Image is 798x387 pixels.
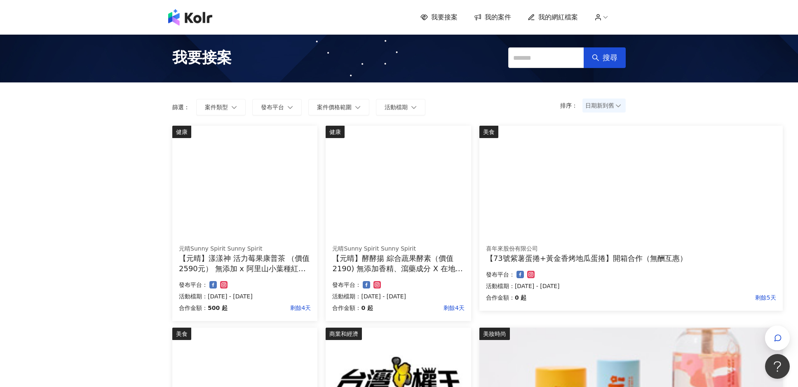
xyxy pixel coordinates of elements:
[560,102,582,109] p: 排序：
[486,281,776,291] p: 活動檔期：[DATE] - [DATE]
[361,303,373,313] p: 0 起
[326,328,362,340] div: 商業和經濟
[376,99,425,115] button: 活動檔期
[474,13,511,22] a: 我的案件
[486,270,515,279] p: 發布平台：
[479,126,783,235] img: 73號紫薯蛋捲+黃金香烤地瓜蛋捲
[317,104,352,110] span: 案件價格範圍
[208,303,228,313] p: 500 起
[385,104,408,110] span: 活動檔期
[603,53,617,62] span: 搜尋
[172,47,232,68] span: 我要接案
[765,354,790,379] iframe: Help Scout Beacon - Open
[172,126,191,138] div: 健康
[168,9,212,26] img: logo
[528,13,578,22] a: 我的網紅檔案
[179,245,311,253] div: 元晴Sunny Spirit Sunny Spirit
[196,99,246,115] button: 案件類型
[332,303,361,313] p: 合作金額：
[308,99,369,115] button: 案件價格範圍
[584,47,626,68] button: 搜尋
[486,253,776,263] div: 【73號紫薯蛋捲+黃金香烤地瓜蛋捲】開箱合作（無酬互惠）
[179,303,208,313] p: 合作金額：
[332,280,361,290] p: 發布平台：
[485,13,511,22] span: 我的案件
[228,303,311,313] p: 剩餘4天
[261,104,284,110] span: 發布平台
[431,13,458,22] span: 我要接案
[527,293,776,303] p: 剩餘5天
[326,126,345,138] div: 健康
[479,328,510,340] div: 美妝時尚
[179,291,311,301] p: 活動檔期：[DATE] - [DATE]
[172,126,317,235] img: 漾漾神｜活力莓果康普茶沖泡粉
[332,253,464,274] div: 【元晴】酵酵揚 綜合蔬果酵素（價值2190) 無添加香精、瀉藥成分 X 在地小農蔬果萃取 x 營養博士科研
[515,293,527,303] p: 0 起
[332,291,464,301] p: 活動檔期：[DATE] - [DATE]
[205,104,228,110] span: 案件類型
[479,126,498,138] div: 美食
[585,99,623,112] span: 日期新到舊
[332,245,464,253] div: 元晴Sunny Spirit Sunny Spirit
[179,253,311,274] div: 【元晴】漾漾神 活力莓果康普茶 （價值2590元） 無添加 x 阿里山小葉種紅茶 x 多國專利原料 x 營養博士科研
[538,13,578,22] span: 我的網紅檔案
[179,280,208,290] p: 發布平台：
[172,104,190,110] p: 篩選：
[420,13,458,22] a: 我要接案
[486,293,515,303] p: 合作金額：
[252,99,302,115] button: 發布平台
[373,303,465,313] p: 剩餘4天
[486,245,776,253] div: 喜年來股份有限公司
[326,126,471,235] img: 酵酵揚｜綜合蔬果酵素
[592,54,599,61] span: search
[172,328,191,340] div: 美食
